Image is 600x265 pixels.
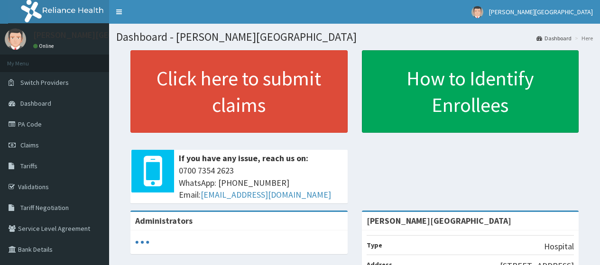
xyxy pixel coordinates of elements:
b: Type [367,241,382,249]
span: Claims [20,141,39,149]
li: Here [572,34,593,42]
span: Switch Providers [20,78,69,87]
a: Click here to submit claims [130,50,348,133]
svg: audio-loading [135,235,149,249]
img: User Image [5,28,26,50]
a: How to Identify Enrollees [362,50,579,133]
p: [PERSON_NAME][GEOGRAPHIC_DATA] [33,31,174,39]
span: Tariffs [20,162,37,170]
p: Hospital [544,240,574,253]
b: If you have any issue, reach us on: [179,153,308,164]
a: Online [33,43,56,49]
img: User Image [471,6,483,18]
b: Administrators [135,215,193,226]
span: Dashboard [20,99,51,108]
h1: Dashboard - [PERSON_NAME][GEOGRAPHIC_DATA] [116,31,593,43]
span: Tariff Negotiation [20,203,69,212]
span: [PERSON_NAME][GEOGRAPHIC_DATA] [489,8,593,16]
span: 0700 7354 2623 WhatsApp: [PHONE_NUMBER] Email: [179,164,343,201]
a: [EMAIL_ADDRESS][DOMAIN_NAME] [201,189,331,200]
strong: [PERSON_NAME][GEOGRAPHIC_DATA] [367,215,511,226]
a: Dashboard [536,34,572,42]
